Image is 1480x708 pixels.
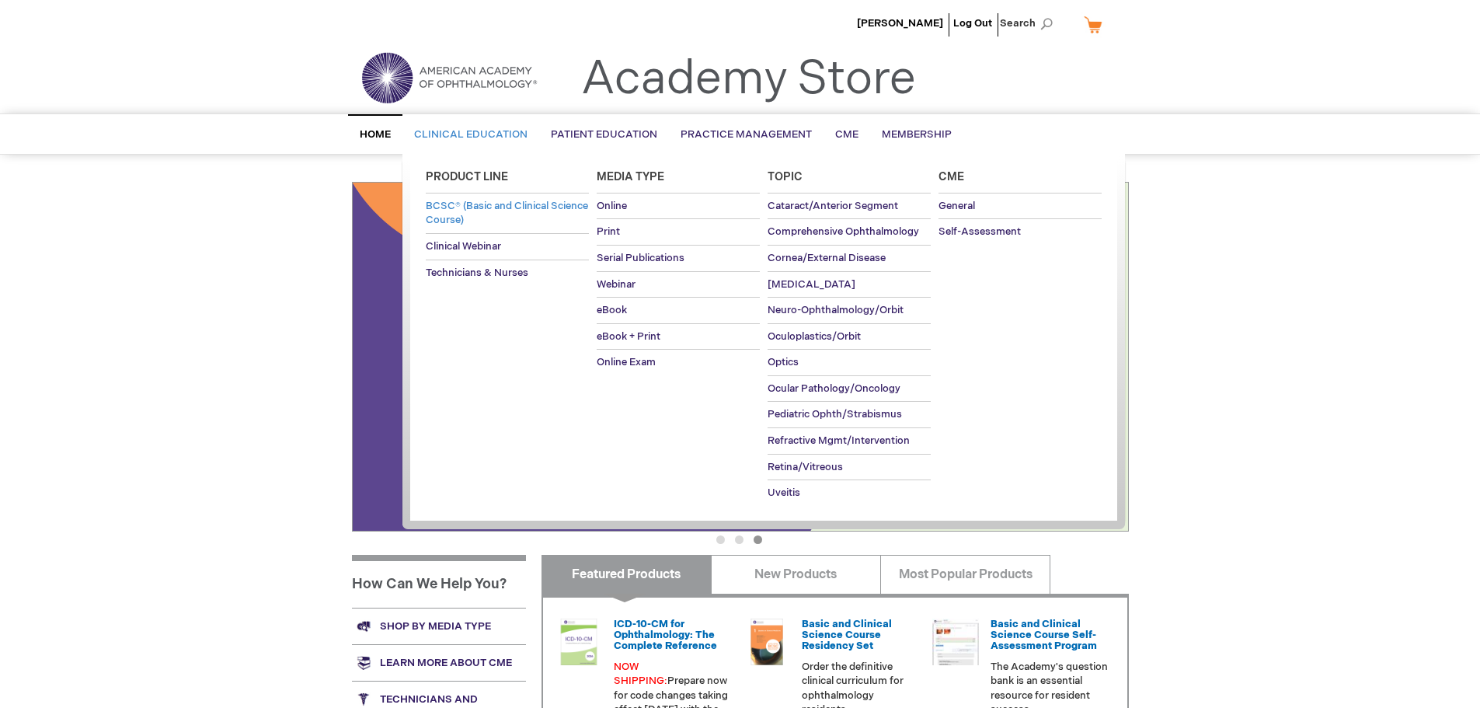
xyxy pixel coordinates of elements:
[597,200,627,212] span: Online
[597,252,684,264] span: Serial Publications
[880,555,1050,594] a: Most Popular Products
[581,51,916,107] a: Academy Store
[614,661,667,688] font: NOW SHIPPING:
[768,304,904,316] span: Neuro-Ophthalmology/Orbit
[352,608,526,644] a: Shop by media type
[614,618,717,653] a: ICD-10-CM for Ophthalmology: The Complete Reference
[754,535,762,544] button: 3 of 3
[414,128,528,141] span: Clinical Education
[542,555,712,594] a: Featured Products
[802,618,892,653] a: Basic and Clinical Science Course Residency Set
[938,200,975,212] span: General
[426,170,508,183] span: Product Line
[768,487,800,499] span: Uveitis
[716,535,725,544] button: 1 of 3
[426,240,501,253] span: Clinical Webinar
[991,618,1097,653] a: Basic and Clinical Science Course Self-Assessment Program
[1000,8,1059,39] span: Search
[768,278,855,291] span: [MEDICAL_DATA]
[953,17,992,30] a: Log Out
[681,128,812,141] span: Practice Management
[768,408,902,420] span: Pediatric Ophth/Strabismus
[360,128,391,141] span: Home
[743,619,790,665] img: 02850963u_47.png
[938,225,1021,238] span: Self-Assessment
[597,330,660,343] span: eBook + Print
[597,225,620,238] span: Print
[711,555,881,594] a: New Products
[857,17,943,30] a: [PERSON_NAME]
[938,170,964,183] span: Cme
[555,619,602,665] img: 0120008u_42.png
[768,434,910,447] span: Refractive Mgmt/Intervention
[426,267,528,279] span: Technicians & Nurses
[835,128,858,141] span: CME
[768,330,861,343] span: Oculoplastics/Orbit
[352,644,526,681] a: Learn more about CME
[597,356,656,368] span: Online Exam
[735,535,743,544] button: 2 of 3
[597,304,627,316] span: eBook
[768,461,843,473] span: Retina/Vitreous
[882,128,952,141] span: Membership
[426,200,588,227] span: BCSC® (Basic and Clinical Science Course)
[768,382,900,395] span: Ocular Pathology/Oncology
[932,619,979,665] img: bcscself_20.jpg
[768,252,886,264] span: Cornea/External Disease
[768,225,919,238] span: Comprehensive Ophthalmology
[551,128,657,141] span: Patient Education
[597,278,636,291] span: Webinar
[352,555,526,608] h1: How Can We Help You?
[768,200,898,212] span: Cataract/Anterior Segment
[768,170,803,183] span: Topic
[768,356,799,368] span: Optics
[597,170,664,183] span: Media Type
